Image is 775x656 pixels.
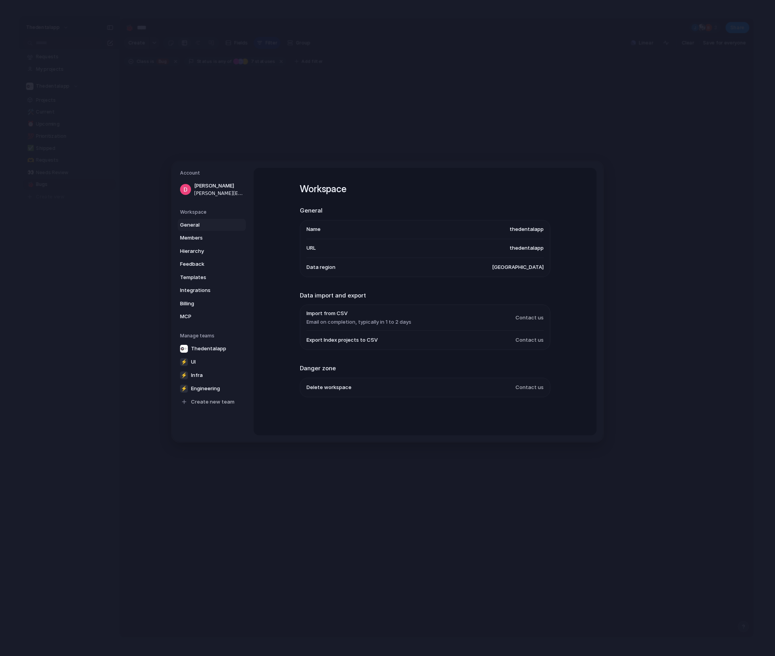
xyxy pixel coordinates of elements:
[178,310,246,323] a: MCP
[515,337,544,344] span: Contact us
[178,258,246,270] a: Feedback
[180,371,188,379] div: ⚡
[180,313,230,321] span: MCP
[306,263,335,271] span: Data region
[306,337,378,344] span: Export Index projects to CSV
[178,180,246,199] a: [PERSON_NAME][PERSON_NAME][EMAIL_ADDRESS][DOMAIN_NAME]
[178,382,246,395] a: ⚡Engineering
[180,221,230,229] span: General
[178,297,246,310] a: Billing
[191,371,203,379] span: Infra
[515,384,544,391] span: Contact us
[306,318,411,326] span: Email on completion, typically in 1 to 2 days
[191,358,196,366] span: UI
[306,384,351,391] span: Delete workspace
[180,358,188,366] div: ⚡
[180,287,230,294] span: Integrations
[191,398,234,406] span: Create new team
[180,209,246,216] h5: Workspace
[178,271,246,284] a: Templates
[180,300,230,308] span: Billing
[178,219,246,231] a: General
[180,260,230,268] span: Feedback
[191,385,220,393] span: Engineering
[510,245,544,252] span: thedentalapp
[178,245,246,258] a: Hierarchy
[300,206,550,215] h2: General
[510,226,544,234] span: thedentalapp
[191,345,226,353] span: Thedentalapp
[180,332,246,339] h5: Manage teams
[306,245,316,252] span: URL
[194,190,244,197] span: [PERSON_NAME][EMAIL_ADDRESS][DOMAIN_NAME]
[300,291,550,300] h2: Data import and export
[300,364,550,373] h2: Danger zone
[178,356,246,368] a: ⚡UI
[180,247,230,255] span: Hierarchy
[306,226,321,234] span: Name
[178,342,246,355] a: Thedentalapp
[300,182,550,196] h1: Workspace
[180,234,230,242] span: Members
[194,182,244,190] span: [PERSON_NAME]
[515,314,544,322] span: Contact us
[306,310,411,317] span: Import from CSV
[178,369,246,382] a: ⚡Infra
[178,232,246,244] a: Members
[178,284,246,297] a: Integrations
[180,169,246,177] h5: Account
[178,396,246,408] a: Create new team
[180,274,230,281] span: Templates
[492,263,544,271] span: [GEOGRAPHIC_DATA]
[180,385,188,393] div: ⚡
